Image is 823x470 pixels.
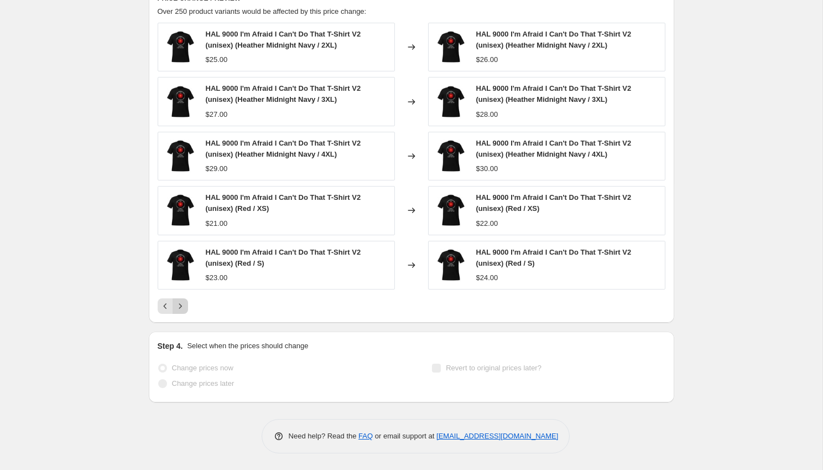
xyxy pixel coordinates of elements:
nav: Pagination [158,298,188,314]
span: or email support at [373,432,436,440]
div: $27.00 [206,109,228,120]
div: $22.00 [476,218,498,229]
p: Select when the prices should change [187,340,308,352]
div: $29.00 [206,163,228,174]
span: HAL 9000 I'm Afraid I Can't Do That T-Shirt V2 (unisex) (Heather Midnight Navy / 2XL) [206,30,361,49]
img: hal-9000-im-afraid-i-cant-do-that-t-shirt-v2-unisex-black-m-438_80x.jpg [434,30,467,64]
div: $30.00 [476,163,498,174]
span: Change prices now [172,364,233,372]
img: hal-9000-im-afraid-i-cant-do-that-t-shirt-v2-unisex-black-m-438_80x.jpg [164,194,197,227]
span: Revert to original prices later? [446,364,541,372]
a: FAQ [358,432,373,440]
span: HAL 9000 I'm Afraid I Can't Do That T-Shirt V2 (unisex) (Heather Midnight Navy / 3XL) [206,84,361,104]
span: Change prices later [172,379,235,388]
div: $21.00 [206,218,228,229]
button: Next [173,298,188,314]
span: HAL 9000 I'm Afraid I Can't Do That T-Shirt V2 (unisex) (Red / S) [206,248,361,267]
img: hal-9000-im-afraid-i-cant-do-that-t-shirt-v2-unisex-black-m-438_80x.jpg [434,194,467,227]
span: Over 250 product variants would be affected by this price change: [158,7,367,16]
div: $24.00 [476,272,498,283]
span: HAL 9000 I'm Afraid I Can't Do That T-Shirt V2 (unisex) (Heather Midnight Navy / 4XL) [206,139,361,158]
button: Previous [158,298,173,314]
span: Need help? Read the [289,432,359,440]
h2: Step 4. [158,340,183,352]
img: hal-9000-im-afraid-i-cant-do-that-t-shirt-v2-unisex-black-m-438_80x.jpg [164,249,197,282]
div: $23.00 [206,272,228,283]
span: HAL 9000 I'm Afraid I Can't Do That T-Shirt V2 (unisex) (Red / XS) [206,193,361,213]
img: hal-9000-im-afraid-i-cant-do-that-t-shirt-v2-unisex-black-m-438_80x.jpg [434,249,467,282]
span: HAL 9000 I'm Afraid I Can't Do That T-Shirt V2 (unisex) (Heather Midnight Navy / 3XL) [476,84,632,104]
img: hal-9000-im-afraid-i-cant-do-that-t-shirt-v2-unisex-black-m-438_80x.jpg [164,30,197,64]
img: hal-9000-im-afraid-i-cant-do-that-t-shirt-v2-unisex-black-m-438_80x.jpg [164,140,197,173]
div: $25.00 [206,54,228,65]
span: HAL 9000 I'm Afraid I Can't Do That T-Shirt V2 (unisex) (Red / S) [476,248,632,267]
img: hal-9000-im-afraid-i-cant-do-that-t-shirt-v2-unisex-black-m-438_80x.jpg [434,140,467,173]
div: $28.00 [476,109,498,120]
span: HAL 9000 I'm Afraid I Can't Do That T-Shirt V2 (unisex) (Heather Midnight Navy / 2XL) [476,30,632,49]
span: HAL 9000 I'm Afraid I Can't Do That T-Shirt V2 (unisex) (Heather Midnight Navy / 4XL) [476,139,632,158]
img: hal-9000-im-afraid-i-cant-do-that-t-shirt-v2-unisex-black-m-438_80x.jpg [434,85,467,118]
img: hal-9000-im-afraid-i-cant-do-that-t-shirt-v2-unisex-black-m-438_80x.jpg [164,85,197,118]
span: HAL 9000 I'm Afraid I Can't Do That T-Shirt V2 (unisex) (Red / XS) [476,193,632,213]
div: $26.00 [476,54,498,65]
a: [EMAIL_ADDRESS][DOMAIN_NAME] [436,432,558,440]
